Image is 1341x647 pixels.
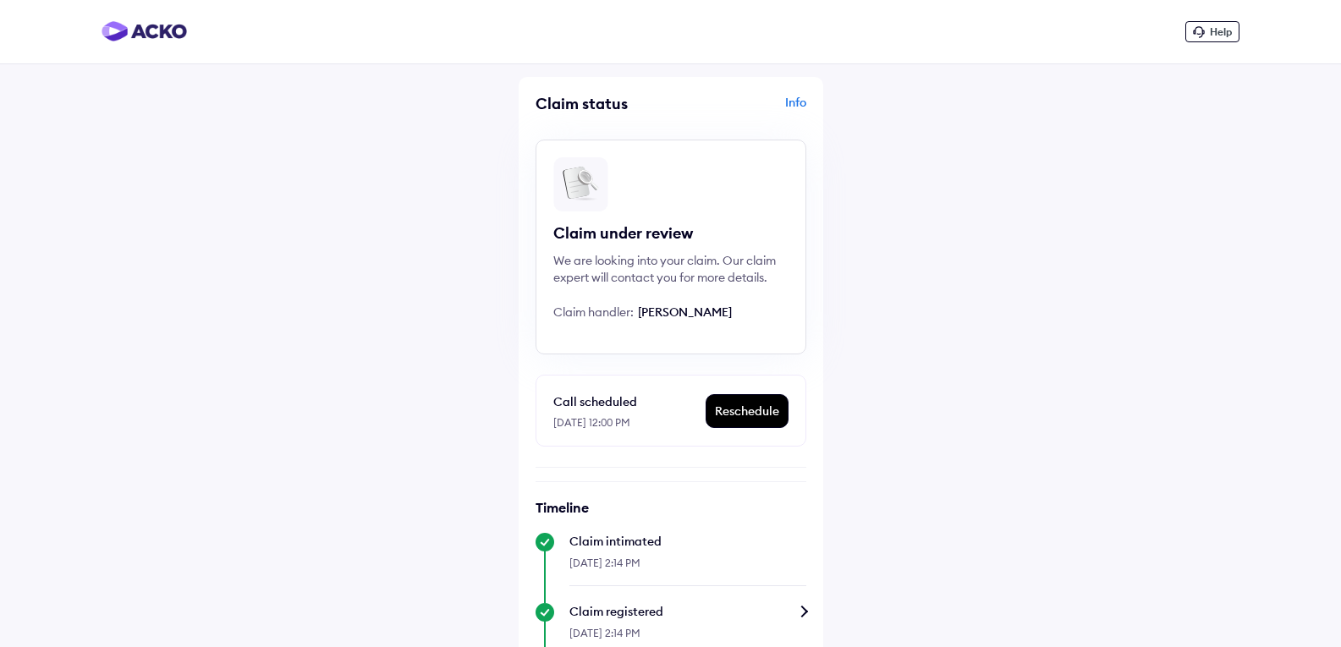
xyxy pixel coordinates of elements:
[553,412,705,430] div: [DATE] 12:00 PM
[553,304,634,320] span: Claim handler:
[706,395,788,427] div: Reschedule
[553,392,705,412] div: Call scheduled
[569,533,806,550] div: Claim intimated
[638,304,732,320] span: [PERSON_NAME]
[553,252,789,286] div: We are looking into your claim. Our claim expert will contact you for more details.
[553,223,789,244] div: Claim under review
[569,603,806,620] div: Claim registered
[536,499,806,516] h6: Timeline
[569,550,806,586] div: [DATE] 2:14 PM
[102,21,187,41] img: horizontal-gradient.png
[1210,25,1232,38] span: Help
[536,94,667,113] div: Claim status
[675,94,806,126] div: Info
